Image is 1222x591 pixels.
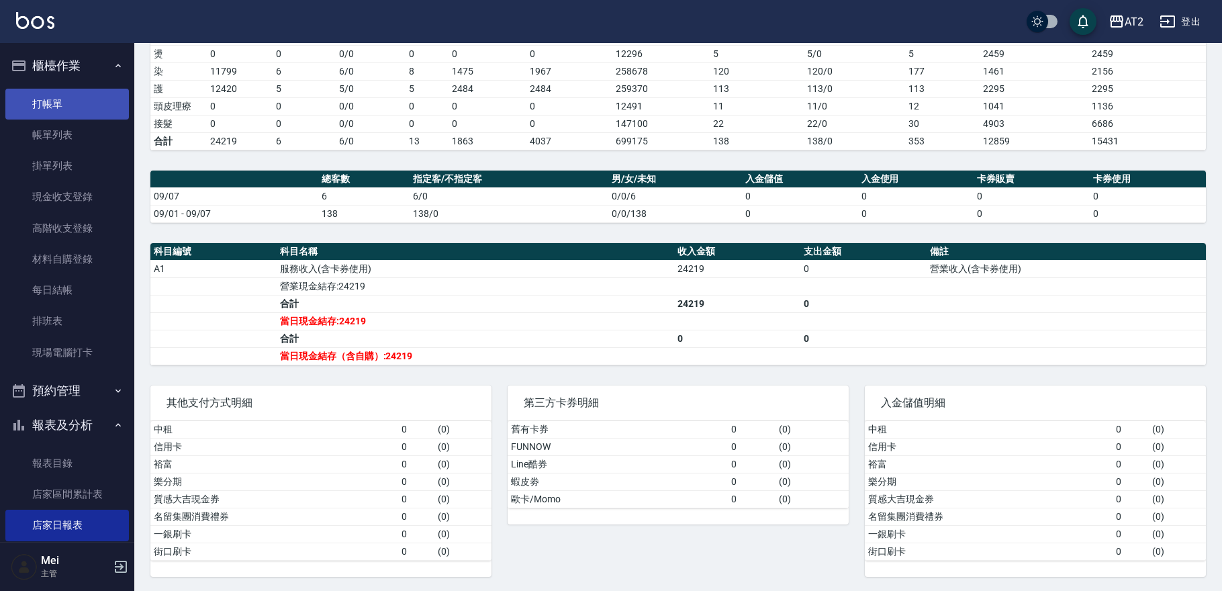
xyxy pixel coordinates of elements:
[927,260,1206,277] td: 營業收入(含卡券使用)
[5,337,129,368] a: 現場電腦打卡
[273,80,335,97] td: 5
[1113,525,1149,543] td: 0
[1088,45,1206,62] td: 2459
[775,473,849,490] td: ( 0 )
[974,187,1090,205] td: 0
[207,97,273,115] td: 0
[318,187,410,205] td: 6
[775,421,849,439] td: ( 0 )
[524,396,833,410] span: 第三方卡券明細
[800,243,927,261] th: 支出金額
[150,171,1206,223] table: a dense table
[207,45,273,62] td: 0
[1088,80,1206,97] td: 2295
[1149,421,1206,439] td: ( 0 )
[150,97,207,115] td: 頭皮理療
[398,438,434,455] td: 0
[207,115,273,132] td: 0
[974,205,1090,222] td: 0
[1149,508,1206,525] td: ( 0 )
[865,490,1113,508] td: 質感大吉現金券
[150,438,398,455] td: 信用卡
[406,80,449,97] td: 5
[5,373,129,408] button: 預約管理
[1113,490,1149,508] td: 0
[508,490,728,508] td: 歐卡/Momo
[277,260,674,277] td: 服務收入(含卡券使用)
[1088,115,1206,132] td: 6686
[150,421,398,439] td: 中租
[406,115,449,132] td: 0
[273,97,335,115] td: 0
[1090,205,1206,222] td: 0
[16,12,54,29] img: Logo
[674,243,800,261] th: 收入金額
[398,508,434,525] td: 0
[277,295,674,312] td: 合計
[398,525,434,543] td: 0
[150,80,207,97] td: 護
[710,80,804,97] td: 113
[927,243,1206,261] th: 備註
[804,62,905,80] td: 120 / 0
[612,97,710,115] td: 12491
[728,438,775,455] td: 0
[905,45,980,62] td: 5
[5,48,129,83] button: 櫃檯作業
[150,62,207,80] td: 染
[1090,187,1206,205] td: 0
[674,295,800,312] td: 24219
[1113,508,1149,525] td: 0
[150,243,1206,365] table: a dense table
[775,490,849,508] td: ( 0 )
[508,455,728,473] td: Line酷券
[800,295,927,312] td: 0
[336,45,406,62] td: 0 / 0
[800,330,927,347] td: 0
[207,132,273,150] td: 24219
[150,260,277,277] td: A1
[336,115,406,132] td: 0 / 0
[1149,543,1206,560] td: ( 0 )
[858,187,974,205] td: 0
[150,132,207,150] td: 合計
[526,115,612,132] td: 0
[434,438,491,455] td: ( 0 )
[434,490,491,508] td: ( 0 )
[410,171,608,188] th: 指定客/不指定客
[775,455,849,473] td: ( 0 )
[434,473,491,490] td: ( 0 )
[858,205,974,222] td: 0
[742,205,858,222] td: 0
[410,205,608,222] td: 138/0
[775,438,849,455] td: ( 0 )
[1154,9,1206,34] button: 登出
[207,80,273,97] td: 12420
[277,347,674,365] td: 當日現金結存（含自購）:24219
[742,187,858,205] td: 0
[980,80,1088,97] td: 2295
[5,448,129,479] a: 報表目錄
[508,473,728,490] td: 蝦皮劵
[608,171,742,188] th: 男/女/未知
[318,205,410,222] td: 138
[674,260,800,277] td: 24219
[865,525,1113,543] td: 一銀刷卡
[1149,525,1206,543] td: ( 0 )
[434,455,491,473] td: ( 0 )
[742,171,858,188] th: 入金儲值
[710,45,804,62] td: 5
[1088,62,1206,80] td: 2156
[406,45,449,62] td: 0
[974,171,1090,188] th: 卡券販賣
[41,567,109,580] p: 主管
[728,455,775,473] td: 0
[336,62,406,80] td: 6 / 0
[865,473,1113,490] td: 樂分期
[980,97,1088,115] td: 1041
[1125,13,1143,30] div: AT2
[608,205,742,222] td: 0/0/138
[434,543,491,560] td: ( 0 )
[5,181,129,212] a: 現金收支登錄
[710,62,804,80] td: 120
